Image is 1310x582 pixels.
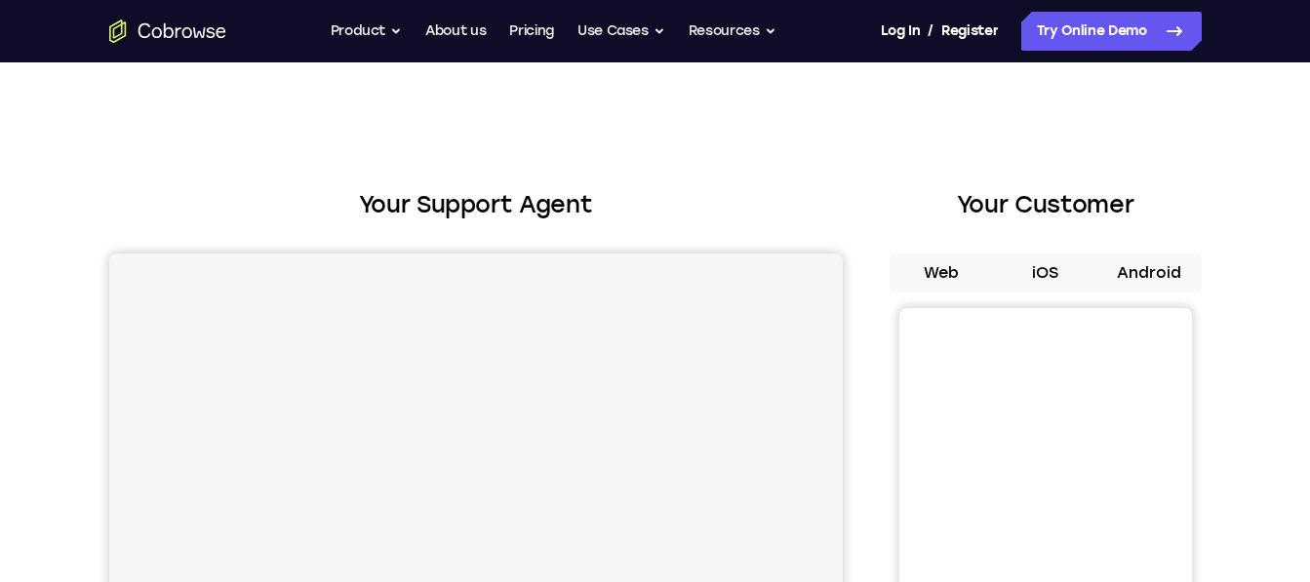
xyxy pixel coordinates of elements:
[109,187,843,222] h2: Your Support Agent
[689,12,776,51] button: Resources
[941,12,998,51] a: Register
[331,12,403,51] button: Product
[577,12,665,51] button: Use Cases
[425,12,486,51] a: About us
[890,253,994,292] button: Web
[509,12,554,51] a: Pricing
[109,19,226,43] a: Go to the home page
[1021,12,1202,51] a: Try Online Demo
[890,187,1202,222] h2: Your Customer
[881,12,920,51] a: Log In
[993,253,1097,292] button: iOS
[928,19,933,43] span: /
[1097,253,1202,292] button: Android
